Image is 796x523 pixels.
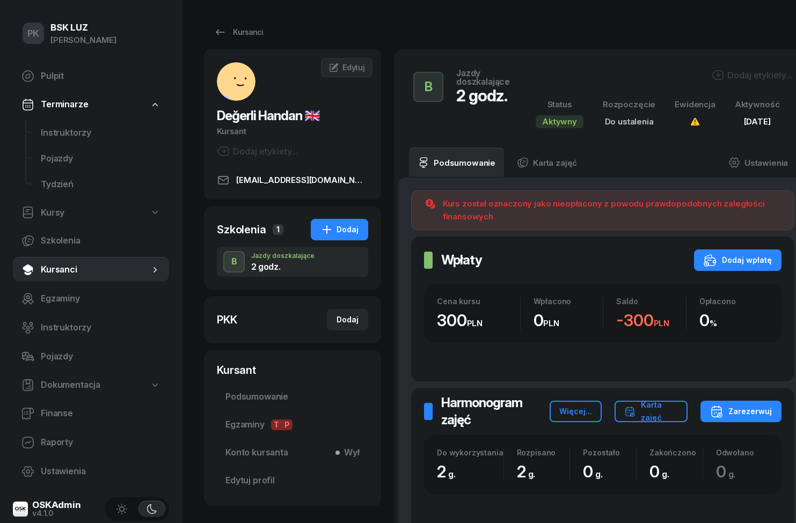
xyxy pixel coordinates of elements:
[217,384,368,410] a: Podsumowanie
[662,469,669,480] small: g.
[675,98,715,112] div: Ewidencja
[273,224,283,235] span: 1
[448,469,456,480] small: g.
[41,321,160,335] span: Instruktorzy
[615,401,688,422] button: Karta zajęć
[441,252,482,269] h2: Wpłaty
[13,459,169,484] a: Ustawienia
[32,146,169,172] a: Pojazdy
[699,297,769,306] div: Opłacono
[217,145,298,158] button: Dodaj etykiety...
[654,318,670,328] small: PLN
[32,500,81,510] div: OSKAdmin
[536,115,583,128] div: Aktywny
[13,373,169,397] a: Dokumentacja
[710,318,717,328] small: %
[41,263,150,277] span: Kursanci
[508,148,586,178] a: Karta zajęć
[50,33,116,47] div: [PERSON_NAME]
[251,253,315,259] div: Jazdy doszkalające
[13,401,169,426] a: Finanse
[649,448,703,457] div: Zakończono
[282,419,293,430] span: P
[217,412,368,438] a: EgzaminyTP
[711,69,792,82] div: Dodaj etykiety...
[583,448,636,457] div: Pozostało
[41,465,160,478] span: Ustawienia
[443,197,782,223] div: Kurs został oznaczony jako nieopłacony z powodu prawdopodobnych zaległości finansowych
[603,98,655,112] div: Rozpoczęcie
[41,126,160,140] span: Instruktorzy
[41,206,64,220] span: Kursy
[32,172,169,197] a: Tydzień
[227,253,242,271] div: B
[50,23,116,32] div: BSK LUZ
[534,311,603,330] div: 0
[223,251,245,272] button: B
[327,309,368,330] button: Dodaj
[437,311,520,330] div: 300
[517,462,541,481] span: 2
[467,318,483,328] small: PLN
[624,399,678,424] div: Karta zajęć
[41,407,160,421] span: Finanse
[13,201,169,225] a: Kursy
[710,405,772,418] div: Zarezerwuj
[41,292,160,306] span: Egzaminy
[413,72,443,102] button: B
[217,312,237,327] div: PKK
[605,116,654,127] span: Do ustalenia
[217,247,368,277] button: BJazdy doszkalające2 godz.
[13,63,169,89] a: Pulpit
[41,98,88,112] span: Terminarze
[409,148,504,178] a: Podsumowanie
[217,468,368,493] a: Edytuj profil
[214,26,263,39] div: Kursanci
[13,257,169,283] a: Kursanci
[649,462,675,481] span: 0
[340,446,360,460] span: Wył
[595,469,603,480] small: g.
[13,344,169,370] a: Pojazdy
[420,76,437,98] div: B
[441,394,550,429] h2: Harmonogram zajęć
[204,21,273,43] a: Kursanci
[41,178,160,191] span: Tydzień
[735,98,780,112] div: Aktywność
[304,108,320,123] span: 🇬🇧
[41,69,160,83] span: Pulpit
[13,315,169,341] a: Instruktorzy
[559,405,592,418] div: Więcej...
[699,311,769,330] div: 0
[41,234,160,248] span: Szkolenia
[735,115,780,129] div: [DATE]
[543,318,559,328] small: PLN
[517,448,570,457] div: Rozpisano
[41,350,160,364] span: Pojazdy
[13,502,28,517] img: logo-xs@2x.png
[704,254,772,267] div: Dodaj wpłatę
[437,462,461,481] span: 2
[251,262,315,271] div: 2 godz.
[41,152,160,166] span: Pojazdy
[694,249,782,271] button: Dodaj wpłatę
[528,469,536,480] small: g.
[583,462,636,482] div: 0
[217,108,320,123] span: Değerli Handan
[32,510,81,517] div: v4.1.0
[13,430,169,455] a: Raporty
[41,436,160,450] span: Raporty
[456,69,510,86] div: Jazdy doszkalające
[27,29,40,38] span: PK
[41,378,100,392] span: Dokumentacja
[321,58,373,77] a: Edytuj
[456,86,510,105] div: 2 godz.
[337,313,359,326] div: Dodaj
[13,228,169,254] a: Szkolenia
[534,297,603,306] div: Wpłacono
[728,469,736,480] small: g.
[217,222,266,237] div: Szkolenia
[342,63,365,72] span: Edytuj
[225,446,360,460] span: Konto kursanta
